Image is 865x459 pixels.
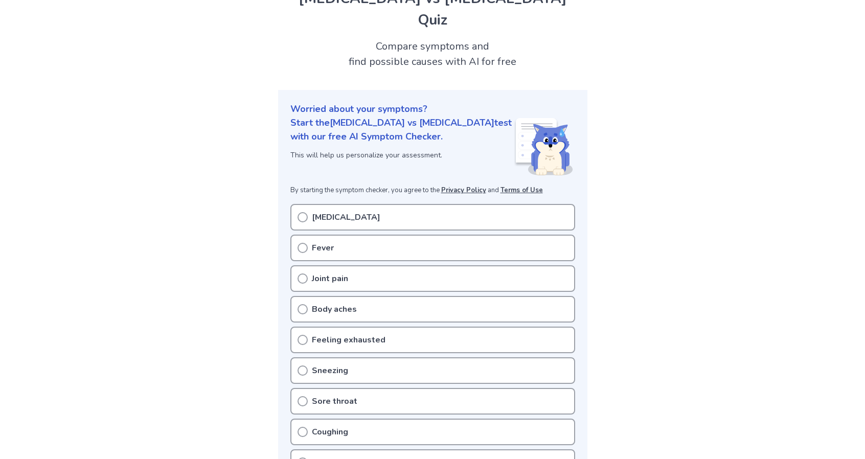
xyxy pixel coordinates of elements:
p: Body aches [312,303,357,315]
p: Worried about your symptoms? [290,102,575,116]
a: Terms of Use [500,186,543,195]
p: Coughing [312,426,348,438]
p: Joint pain [312,272,348,285]
p: Sneezing [312,364,348,377]
h2: Compare symptoms and find possible causes with AI for free [278,39,587,70]
p: Sore throat [312,395,357,407]
p: Fever [312,242,334,254]
p: By starting the symptom checker, you agree to the and [290,186,575,196]
p: This will help us personalize your assessment. [290,150,514,160]
p: Feeling exhausted [312,334,385,346]
p: [MEDICAL_DATA] [312,211,380,223]
a: Privacy Policy [441,186,486,195]
img: Shiba [514,118,573,175]
p: Start the [MEDICAL_DATA] vs [MEDICAL_DATA] test with our free AI Symptom Checker. [290,116,514,144]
